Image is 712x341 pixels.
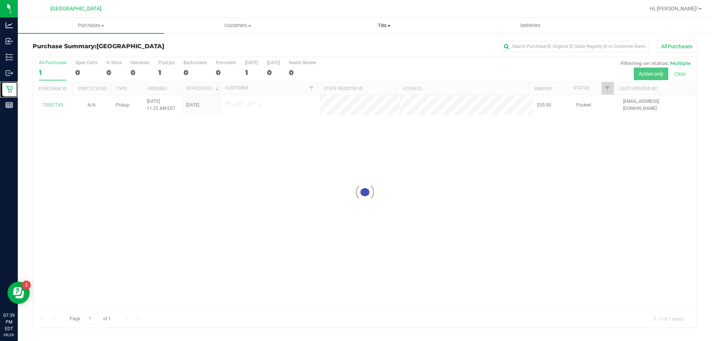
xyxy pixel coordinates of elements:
inline-svg: Reports [6,101,13,109]
p: 07:39 PM EDT [3,312,14,332]
iframe: Resource center unread badge [22,281,31,289]
button: All Purchases [656,40,697,53]
span: [GEOGRAPHIC_DATA] [96,43,164,50]
span: Deliveries [510,22,551,29]
span: [GEOGRAPHIC_DATA] [50,6,101,12]
span: Customers [165,22,310,29]
a: Tills [311,18,457,33]
inline-svg: Analytics [6,22,13,29]
iframe: Resource center [7,282,30,304]
inline-svg: Inbound [6,37,13,45]
span: Purchases [18,22,164,29]
a: Customers [164,18,311,33]
inline-svg: Inventory [6,53,13,61]
h3: Purchase Summary: [33,43,254,50]
input: Search Purchase ID, Original ID, State Registry ID or Customer Name... [501,41,649,52]
span: Tills [311,22,457,29]
inline-svg: Outbound [6,69,13,77]
a: Deliveries [457,18,604,33]
p: 09/26 [3,332,14,338]
a: Purchases [18,18,164,33]
inline-svg: Retail [6,85,13,93]
span: Hi, [PERSON_NAME]! [650,6,698,12]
